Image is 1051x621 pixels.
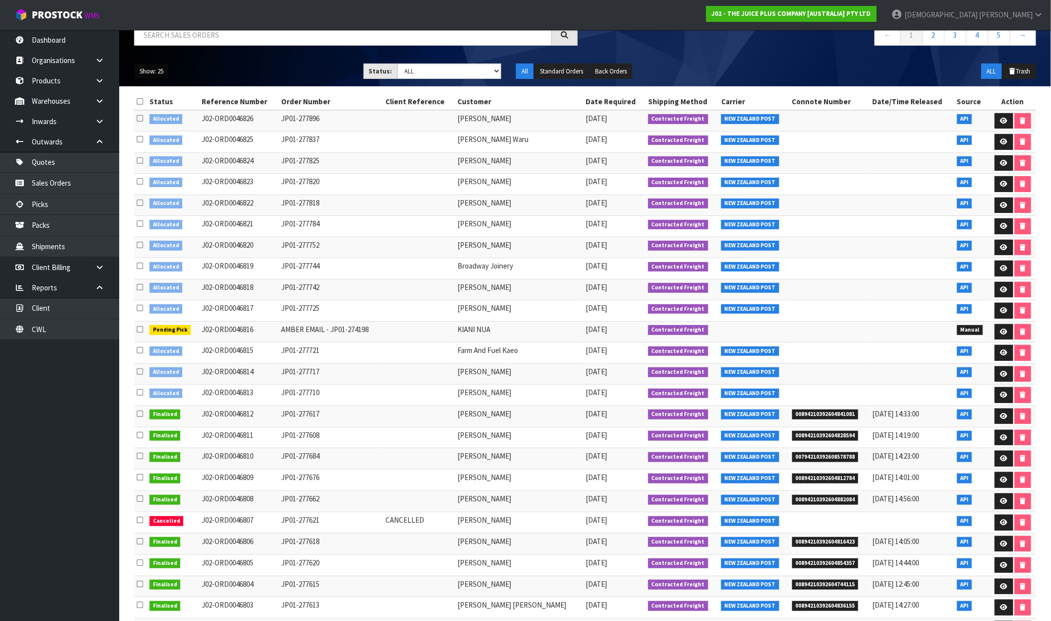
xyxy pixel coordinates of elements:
span: NEW ZEALAND POST [721,410,779,419]
th: Shipping Method [646,94,719,110]
span: [DATE] [586,494,607,503]
span: API [957,199,973,208]
span: Finalised [150,474,181,483]
span: API [957,495,973,505]
td: JP01-277744 [279,258,383,279]
td: [PERSON_NAME] [455,385,584,406]
input: Search sales orders [134,24,552,46]
td: JP01-277662 [279,491,383,512]
span: API [957,220,973,230]
th: Client Reference [383,94,455,110]
td: JP01-277613 [279,597,383,619]
span: Contracted Freight [648,178,708,188]
span: Finalised [150,431,181,441]
span: Allocated [150,346,183,356]
button: Show: 25 [134,64,169,79]
td: J02-ORD0046805 [199,554,279,576]
span: [DATE] [586,537,607,546]
td: J02-ORD0046806 [199,533,279,554]
span: [DATE] 14:19:00 [873,430,919,440]
span: Allocated [150,283,183,293]
button: ALL [981,64,1002,79]
span: NEW ZEALAND POST [721,156,779,166]
td: J02-ORD0046803 [199,597,279,619]
span: Allocated [150,241,183,251]
span: [DATE] [586,409,607,418]
td: J02-ORD0046823 [199,174,279,195]
span: Finalised [150,537,181,547]
span: NEW ZEALAND POST [721,389,779,399]
th: Action [989,94,1036,110]
td: [PERSON_NAME] [455,363,584,385]
span: Contracted Freight [648,601,708,611]
td: J02-ORD0046813 [199,385,279,406]
button: Back Orders [590,64,632,79]
span: NEW ZEALAND POST [721,601,779,611]
span: Contracted Freight [648,136,708,145]
span: NEW ZEALAND POST [721,283,779,293]
span: API [957,537,973,547]
span: [DATE] [586,135,607,144]
span: API [957,136,973,145]
span: Contracted Freight [648,452,708,462]
span: [DATE] 14:27:00 [873,600,919,610]
td: J02-ORD0046811 [199,427,279,448]
span: NEW ZEALAND POST [721,516,779,526]
td: JP01-277717 [279,363,383,385]
span: Contracted Freight [648,156,708,166]
td: J02-ORD0046808 [199,491,279,512]
span: API [957,389,973,399]
th: Connote Number [790,94,870,110]
span: NEW ZEALAND POST [721,178,779,188]
td: JP01-277620 [279,554,383,576]
span: Contracted Freight [648,304,708,314]
span: API [957,304,973,314]
span: Contracted Freight [648,474,708,483]
td: [PERSON_NAME] [455,300,584,322]
span: API [957,410,973,419]
td: JP01-277618 [279,533,383,554]
td: JP01-277615 [279,576,383,597]
span: API [957,601,973,611]
td: JP01-277818 [279,195,383,216]
span: Allocated [150,178,183,188]
span: [DATE] 14:56:00 [873,494,919,503]
span: Allocated [150,156,183,166]
td: [PERSON_NAME] Waru [455,132,584,153]
td: [PERSON_NAME] [455,533,584,554]
td: [PERSON_NAME] [455,554,584,576]
span: API [957,516,973,526]
span: Contracted Freight [648,346,708,356]
span: [DATE] 14:01:00 [873,473,919,482]
td: JP01-277820 [279,174,383,195]
span: API [957,431,973,441]
span: [DATE] [586,198,607,207]
span: 00894210392604836155 [792,601,859,611]
span: [DATE] [586,219,607,228]
span: Contracted Freight [648,283,708,293]
span: Contracted Freight [648,495,708,505]
span: 00894210392604816423 [792,537,859,547]
span: API [957,367,973,377]
span: Contracted Freight [648,410,708,419]
td: JP01-277825 [279,152,383,174]
span: API [957,262,973,272]
td: KIANI NUA [455,321,584,343]
td: J02-ORD0046812 [199,406,279,427]
span: Allocated [150,199,183,208]
span: Contracted Freight [648,516,708,526]
span: ProStock [32,8,82,21]
a: J02 - THE JUICE PLUS COMPANY [AUSTRALIA] PTY LTD [706,6,877,22]
span: Allocated [150,304,183,314]
td: [PERSON_NAME] [455,152,584,174]
span: [DATE] [586,430,607,440]
span: NEW ZEALAND POST [721,241,779,251]
td: AMBER EMAIL - JP01-274198 [279,321,383,343]
span: Contracted Freight [648,537,708,547]
span: Finalised [150,580,181,590]
td: J02-ORD0046815 [199,343,279,364]
span: NEW ZEALAND POST [721,346,779,356]
td: [PERSON_NAME] [455,110,584,132]
span: API [957,580,973,590]
td: J02-ORD0046809 [199,470,279,491]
